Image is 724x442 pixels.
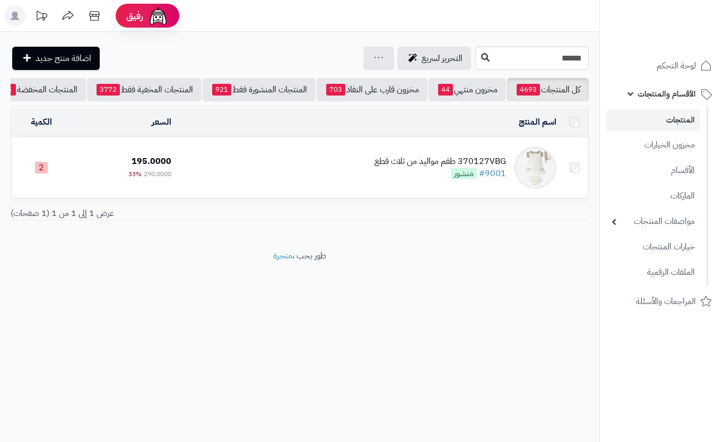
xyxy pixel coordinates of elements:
span: رفيق [126,10,143,22]
a: لوحة التحكم [606,53,718,79]
span: 3772 [97,84,120,96]
img: 370127VBG طقم مواليد من ثلاث قطع [514,146,556,189]
a: اسم المنتج [519,116,556,128]
a: الملفات الرقمية [606,261,700,284]
a: اضافة منتج جديد [12,47,100,70]
a: مخزون منتهي44 [429,78,506,101]
span: 4693 [517,84,540,96]
span: 2 [35,162,48,174]
span: 921 [212,84,231,96]
span: الأقسام والمنتجات [638,86,696,101]
a: مخزون الخيارات [606,134,700,157]
a: الماركات [606,185,700,207]
a: متجرة [273,249,292,262]
span: 290.0000 [144,169,171,179]
a: خيارات المنتجات [606,236,700,258]
span: التحرير لسريع [422,52,463,65]
a: المراجعات والأسئلة [606,289,718,314]
span: 195.0000 [132,155,171,168]
span: المراجعات والأسئلة [636,294,696,309]
a: مواصفات المنتجات [606,210,700,233]
div: 370127VBG طقم مواليد من ثلاث قطع [374,155,506,168]
div: عرض 1 إلى 1 من 1 (1 صفحات) [3,207,300,220]
a: المنتجات المنشورة فقط921 [203,78,316,101]
a: الكمية [31,116,52,128]
a: المنتجات [606,109,700,131]
a: #9001 [479,167,506,180]
img: ai-face.png [147,5,169,27]
a: تحديثات المنصة [28,5,55,29]
a: كل المنتجات4693 [507,78,589,101]
span: منشور [451,168,477,179]
span: 33% [128,169,142,179]
a: التحرير لسريع [397,47,471,70]
span: 703 [326,84,345,96]
span: اضافة منتج جديد [36,52,91,65]
a: الأقسام [606,159,700,182]
span: 44 [438,84,453,96]
a: المنتجات المخفية فقط3772 [87,78,202,101]
a: مخزون قارب على النفاذ703 [317,78,428,101]
span: لوحة التحكم [657,58,696,73]
a: السعر [152,116,171,128]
